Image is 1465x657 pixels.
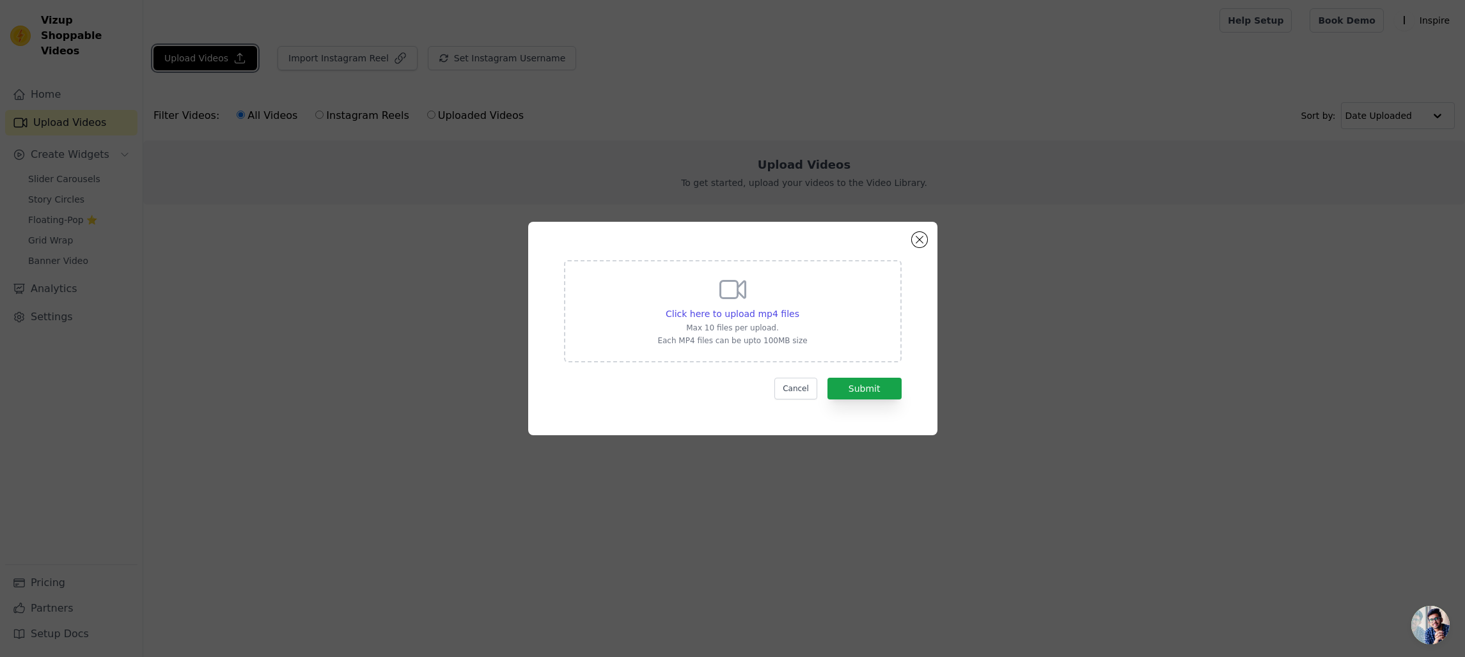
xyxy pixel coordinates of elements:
[827,378,902,399] button: Submit
[666,309,799,319] span: Click here to upload mp4 files
[912,232,927,247] button: Close modal
[774,378,817,399] button: Cancel
[657,336,807,346] p: Each MP4 files can be upto 100MB size
[657,323,807,333] p: Max 10 files per upload.
[1411,606,1450,644] a: Ouvrir le chat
